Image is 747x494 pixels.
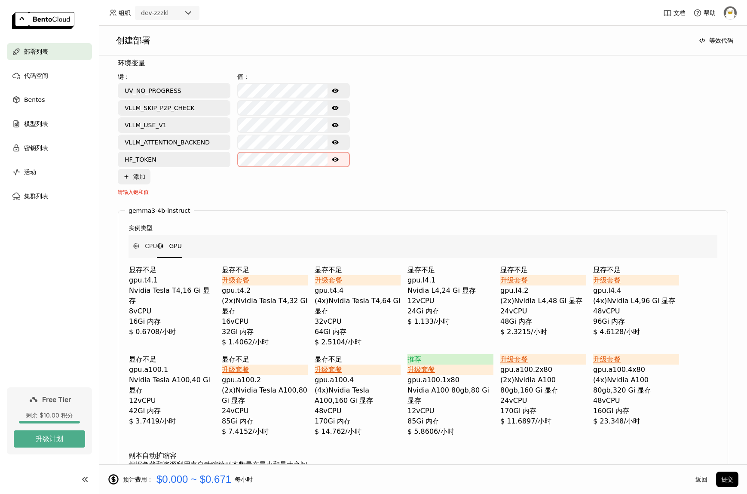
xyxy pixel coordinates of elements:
[14,430,85,448] button: 升级计划
[704,9,716,17] span: 帮助
[129,224,153,231] div: 实例类型
[315,354,401,365] div: 显存不足
[315,265,401,347] div: 显存不足升级套餐gpu.t4.4(4x)nvidia tesla t4,64 Gi 显存32vCPU64Gi 内存$ 2.5104/小时
[7,139,92,156] a: 密钥列表
[315,265,401,275] div: 显存不足
[222,276,249,284] a: 升级套餐
[407,265,493,275] div: 显存不足
[407,354,493,365] div: 推荐
[593,327,679,337] div: $ 4.6128/小时
[315,426,401,437] div: $ 14.762/小时
[315,276,342,284] a: 升级套餐
[716,472,738,487] button: 提交
[500,396,586,406] div: 24 vCPU
[328,101,343,115] button: Show password text
[407,375,493,385] div: gpu.a100.1x80
[593,406,679,416] div: 160Gi 内存
[222,426,308,437] div: $ 7.4152/小时
[407,416,493,426] div: 85Gi 内存
[407,365,435,374] a: 升级套餐
[315,365,342,374] a: 升级套餐
[222,327,308,337] div: 32Gi 内存
[500,355,528,363] a: 升级套餐
[119,9,131,17] span: 组织
[156,473,231,485] span: $0.000 ~ $0.671
[119,135,230,149] input: 键
[315,416,401,426] div: 170Gi 内存
[24,119,48,129] span: 模型列表
[129,376,190,384] span: nvidia tesla a100
[129,460,717,469] div: 根据负载和资源利用率自动缩放副本数量在最小和最大之间。
[593,265,679,275] div: 显存不足
[500,265,586,347] div: 显存不足升级套餐gpu.l4.2(2x)nvidia l4,48 Gi 显存24vCPU48Gi 内存$ 2.3215/小时
[500,406,586,416] div: 170Gi 内存
[593,306,679,316] div: 48 vCPU
[12,12,74,29] img: logo
[593,296,679,306] div: (4x) , 96 Gi 显存
[407,296,493,306] div: 12 vCPU
[129,375,215,396] div: , 40 Gi 显存
[332,87,339,94] svg: Show password text
[7,115,92,132] a: 模型列表
[129,327,215,337] div: $ 0.6708/小时
[118,72,230,81] div: 键：
[169,242,182,250] span: GPU
[500,276,528,284] a: 升级套餐
[500,416,586,426] div: $ 11.6897/小时
[500,306,586,316] div: 24 vCPU
[107,34,690,46] div: 创建部署
[222,354,308,365] div: 显存不足
[222,406,308,416] div: 24 vCPU
[328,84,343,98] button: Show password text
[407,286,439,295] span: nvidia l4
[328,153,343,166] button: Show password text
[222,337,308,347] div: $ 1.4062/小时
[24,167,36,177] span: 活动
[500,265,586,275] div: 显存不足
[315,354,401,437] div: 显存不足升级套餐gpu.a100.4(4x)nvidia tesla a100,160 Gi 显存48vCPU170Gi 内存$ 14.762/小时
[222,296,308,316] div: (2x) , 32 Gi 显存
[593,365,679,375] div: gpu.a100.4x80
[694,33,738,48] button: 等效代码
[129,354,215,365] div: 显存不足
[7,387,92,454] a: Free Tier剩余 $10.00 积分升级计划
[500,296,586,306] div: (2x) , 48 Gi 显存
[7,67,92,84] a: 代码空间
[237,72,350,81] div: 值：
[315,375,401,385] div: gpu.a100.4
[222,285,308,296] div: gpu.t4.2
[129,365,215,375] div: gpu.a100.1
[724,6,737,19] img: nick zhao
[42,395,71,404] span: Free Tier
[129,451,177,460] div: 副本自动扩缩容
[236,386,296,394] span: nvidia tesla a100
[328,297,380,305] span: nvidia tesla t4
[129,265,215,275] div: 显存不足
[593,285,679,296] div: gpu.l4.4
[593,265,679,347] div: 显存不足升级套餐gpu.l4.4(4x)nvidia l4,96 Gi 显存48vCPU96Gi 内存$ 4.6128/小时
[593,396,679,406] div: 48 vCPU
[407,406,493,416] div: 12 vCPU
[500,285,586,296] div: gpu.l4.2
[7,163,92,181] a: 活动
[500,375,586,396] div: (2x) , 160 Gi 显存
[593,354,621,365] a: 升级套餐
[500,327,586,337] div: $ 2.3215/小时
[593,276,621,284] a: 升级套餐
[222,416,308,426] div: 85Gi 内存
[593,375,679,396] div: (4x) , 320 Gi 显存
[693,9,716,17] div: 帮助
[315,406,401,416] div: 48 vCPU
[129,316,215,327] div: 16Gi 内存
[129,416,215,426] div: $ 3.7419/小时
[222,316,308,327] div: 16 vCPU
[500,376,556,394] span: nvidia a100 80gb
[119,118,230,132] input: 键
[129,396,215,406] div: 12 vCPU
[118,188,355,196] div: 请输入键和值
[24,46,48,57] span: 部署列表
[129,265,215,347] div: 显存不足gpu.t4.1nvidia tesla t4,16 Gi 显存8vCPU16Gi 内存$ 0.6708/小时
[119,101,230,115] input: 键
[407,306,493,316] div: 24Gi 内存
[141,9,169,17] div: dev-zzzkl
